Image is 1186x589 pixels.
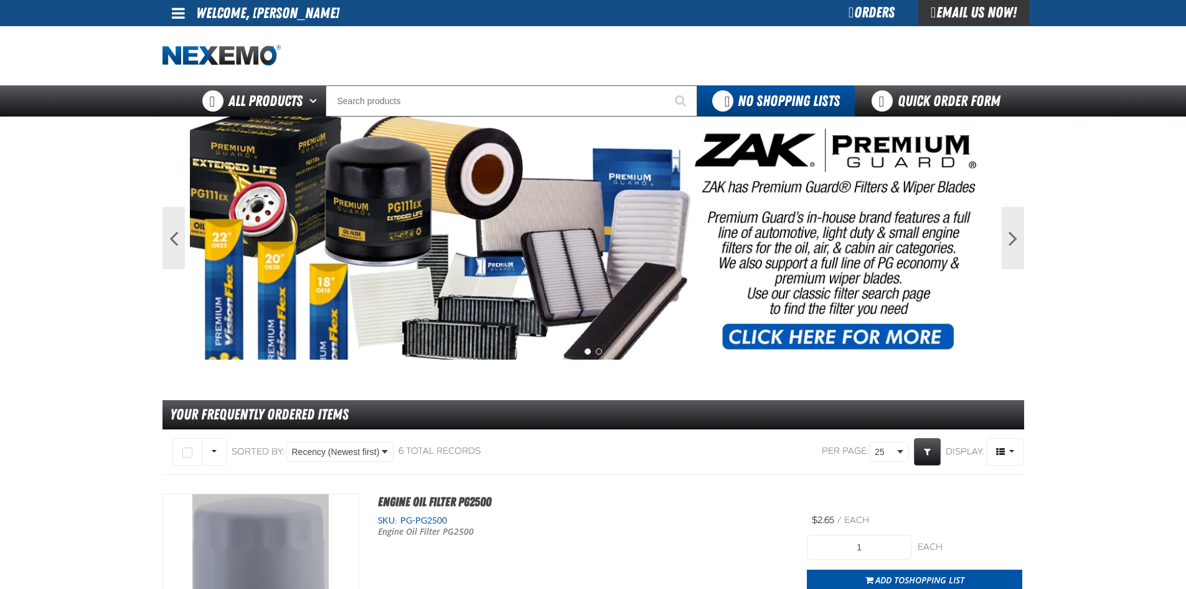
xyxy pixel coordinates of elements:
[738,92,840,110] span: No Shopping Lists
[844,515,869,525] span: each
[378,494,491,509] a: Engine Oil Filter PG2500
[905,574,964,586] span: Shopping List
[202,438,227,466] button: Rows selection options
[875,574,964,586] span: Add to
[398,446,481,457] div: 6 total records
[837,515,842,525] span: /
[875,446,895,459] span: 25
[946,446,984,456] span: Display:
[855,85,1024,117] a: Quick Order Form
[162,207,185,269] button: Previous
[585,348,591,355] button: 1 of 2
[807,535,911,560] input: Product Quantity
[914,438,941,466] a: Expand or Collapse Grid Filters
[666,85,697,117] button: Start Searching
[228,90,303,112] span: All Products
[812,515,834,525] span: $2.65
[190,117,997,360] img: PG Filters & Wipers
[162,45,281,67] img: Nexemo logo
[305,85,326,117] button: Open All Products pages
[326,85,697,117] input: Search
[697,85,855,117] button: You do not have available Shopping Lists. Open to Create a New List
[397,515,447,525] span: PG-PG2500
[292,446,380,459] span: Recency (Newest first)
[986,438,1024,466] button: Product Grid Views Toolbar
[596,348,602,355] button: 2 of 2
[378,515,789,527] div: SKU:
[232,446,285,456] span: Sorted By:
[918,542,1022,553] div: each
[1002,207,1024,269] button: Next
[987,439,1024,465] span: Product Grid Views Toolbar
[378,526,624,538] p: Engine Oil Filter PG2500
[822,446,869,457] span: Per page:
[162,400,1024,429] div: Your Frequently Ordered Items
